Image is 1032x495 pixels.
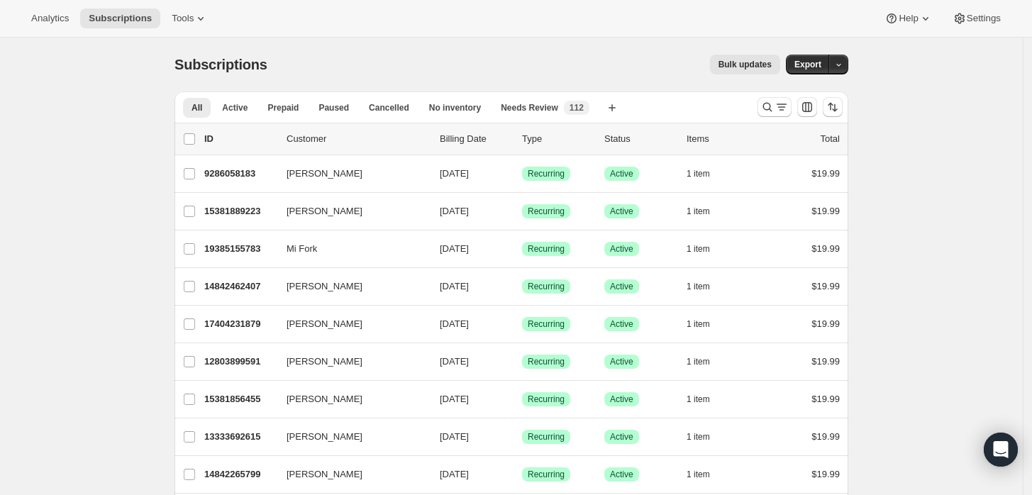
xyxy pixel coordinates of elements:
span: $19.99 [811,206,840,216]
span: Analytics [31,13,69,24]
span: $19.99 [811,356,840,367]
button: 1 item [687,239,726,259]
p: Billing Date [440,132,511,146]
button: Subscriptions [80,9,160,28]
div: 15381856455[PERSON_NAME][DATE]SuccessRecurringSuccessActive1 item$19.99 [204,389,840,409]
p: Status [604,132,675,146]
button: Analytics [23,9,77,28]
button: 1 item [687,314,726,334]
span: Recurring [528,243,565,255]
span: $19.99 [811,168,840,179]
span: [DATE] [440,168,469,179]
button: 1 item [687,164,726,184]
span: 1 item [687,206,710,217]
span: Active [610,318,633,330]
span: 1 item [687,318,710,330]
p: 13333692615 [204,430,275,444]
p: 19385155783 [204,242,275,256]
span: [DATE] [440,356,469,367]
button: Mi Fork [278,238,420,260]
span: 1 item [687,168,710,179]
span: Active [610,168,633,179]
span: Mi Fork [287,242,317,256]
span: Active [610,469,633,480]
p: 15381856455 [204,392,275,406]
button: 1 item [687,277,726,296]
span: 1 item [687,281,710,292]
span: [PERSON_NAME] [287,392,362,406]
span: Recurring [528,318,565,330]
button: [PERSON_NAME] [278,200,420,223]
span: 1 item [687,243,710,255]
div: 19385155783Mi Fork[DATE]SuccessRecurringSuccessActive1 item$19.99 [204,239,840,259]
span: [DATE] [440,394,469,404]
span: Cancelled [369,102,409,113]
p: 15381889223 [204,204,275,218]
span: [PERSON_NAME] [287,279,362,294]
p: 9286058183 [204,167,275,181]
div: Type [522,132,593,146]
button: 1 item [687,427,726,447]
button: [PERSON_NAME] [278,313,420,335]
span: Active [610,394,633,405]
span: Subscriptions [89,13,152,24]
button: [PERSON_NAME] [278,275,420,298]
span: 1 item [687,394,710,405]
button: Customize table column order and visibility [797,97,817,117]
span: 1 item [687,431,710,443]
span: $19.99 [811,318,840,329]
span: Recurring [528,281,565,292]
span: All [192,102,202,113]
button: 1 item [687,352,726,372]
span: Recurring [528,394,565,405]
button: 1 item [687,201,726,221]
span: Recurring [528,469,565,480]
div: 13333692615[PERSON_NAME][DATE]SuccessRecurringSuccessActive1 item$19.99 [204,427,840,447]
div: 17404231879[PERSON_NAME][DATE]SuccessRecurringSuccessActive1 item$19.99 [204,314,840,334]
p: ID [204,132,275,146]
div: Open Intercom Messenger [984,433,1018,467]
p: 14842265799 [204,467,275,482]
span: Active [222,102,248,113]
button: Tools [163,9,216,28]
span: $19.99 [811,394,840,404]
span: Subscriptions [174,57,267,72]
span: Active [610,206,633,217]
div: 15381889223[PERSON_NAME][DATE]SuccessRecurringSuccessActive1 item$19.99 [204,201,840,221]
button: [PERSON_NAME] [278,388,420,411]
button: [PERSON_NAME] [278,350,420,373]
span: [PERSON_NAME] [287,317,362,331]
div: 9286058183[PERSON_NAME][DATE]SuccessRecurringSuccessActive1 item$19.99 [204,164,840,184]
button: Bulk updates [710,55,780,74]
span: Paused [318,102,349,113]
div: 12803899591[PERSON_NAME][DATE]SuccessRecurringSuccessActive1 item$19.99 [204,352,840,372]
button: Settings [944,9,1009,28]
span: [PERSON_NAME] [287,467,362,482]
span: [PERSON_NAME] [287,355,362,369]
span: [DATE] [440,206,469,216]
span: Active [610,356,633,367]
span: Prepaid [267,102,299,113]
div: 14842265799[PERSON_NAME][DATE]SuccessRecurringSuccessActive1 item$19.99 [204,465,840,484]
button: 1 item [687,465,726,484]
p: 12803899591 [204,355,275,369]
span: Active [610,281,633,292]
span: Settings [967,13,1001,24]
span: $19.99 [811,431,840,442]
span: 1 item [687,356,710,367]
span: Active [610,243,633,255]
span: $19.99 [811,243,840,254]
span: [PERSON_NAME] [287,167,362,181]
span: Help [899,13,918,24]
span: [DATE] [440,281,469,291]
span: Recurring [528,431,565,443]
span: Recurring [528,206,565,217]
button: 1 item [687,389,726,409]
div: IDCustomerBilling DateTypeStatusItemsTotal [204,132,840,146]
button: Help [876,9,941,28]
span: [DATE] [440,431,469,442]
button: [PERSON_NAME] [278,162,420,185]
span: Export [794,59,821,70]
span: $19.99 [811,281,840,291]
button: [PERSON_NAME] [278,426,420,448]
